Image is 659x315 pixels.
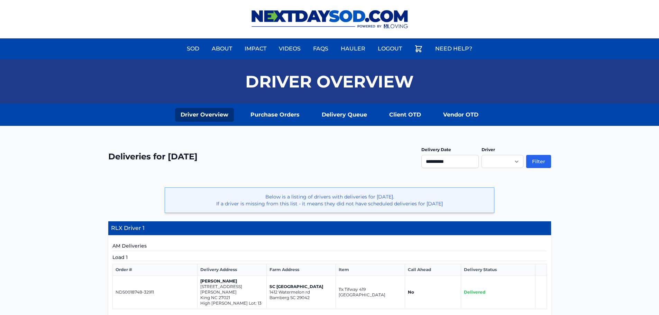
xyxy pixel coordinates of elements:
[171,193,488,207] p: Below is a listing of drivers with deliveries for [DATE]. If a driver is missing from this list -...
[112,242,547,251] h5: AM Deliveries
[208,40,236,57] a: About
[421,147,451,152] label: Delivery Date
[108,221,551,235] h4: RLX Driver 1
[384,108,427,122] a: Client OTD
[461,264,535,276] th: Delivery Status
[198,264,267,276] th: Delivery Address
[245,108,305,122] a: Purchase Orders
[482,147,495,152] label: Driver
[438,108,484,122] a: Vendor OTD
[108,151,198,162] h2: Deliveries for [DATE]
[269,289,333,295] p: 1412 Watermelon rd
[183,40,203,57] a: Sod
[374,40,406,57] a: Logout
[316,108,373,122] a: Delivery Queue
[275,40,305,57] a: Videos
[336,276,405,309] td: 11x Tifway 419 [GEOGRAPHIC_DATA]
[336,264,405,276] th: Item
[200,278,264,284] p: [PERSON_NAME]
[408,289,414,295] strong: No
[175,108,234,122] a: Driver Overview
[269,284,333,289] p: SC [GEOGRAPHIC_DATA]
[112,264,198,276] th: Order #
[200,300,264,306] p: High [PERSON_NAME] Lot: 13
[245,73,414,90] h1: Driver Overview
[267,264,336,276] th: Farm Address
[405,264,461,276] th: Call Ahead
[526,155,551,168] button: Filter
[464,289,485,295] span: Delivered
[337,40,369,57] a: Hauler
[116,289,195,295] p: NDS0018748-32911
[112,254,547,261] h5: Load 1
[269,295,333,300] p: Bamberg SC 29042
[200,284,264,295] p: [STREET_ADDRESS][PERSON_NAME]
[431,40,476,57] a: Need Help?
[200,295,264,300] p: King NC 27021
[240,40,271,57] a: Impact
[309,40,332,57] a: FAQs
